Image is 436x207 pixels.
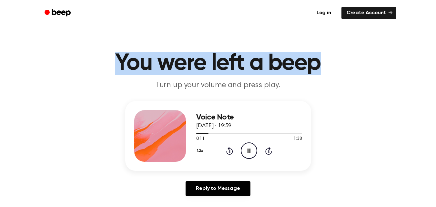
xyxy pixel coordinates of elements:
button: 1.2x [196,145,206,156]
h3: Voice Note [196,113,302,122]
p: Turn up your volume and press play. [94,80,342,91]
span: [DATE] · 19:59 [196,123,232,129]
span: 1:38 [293,136,302,142]
span: 0:11 [196,136,205,142]
a: Create Account [341,7,396,19]
h1: You were left a beep [53,52,383,75]
a: Reply to Message [186,181,250,196]
a: Log in [310,5,338,20]
a: Beep [40,7,76,19]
